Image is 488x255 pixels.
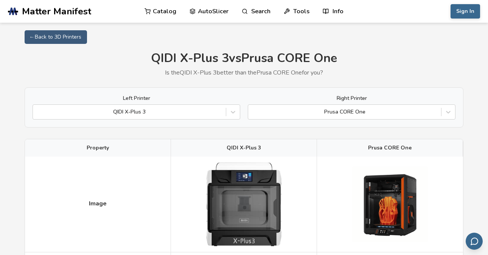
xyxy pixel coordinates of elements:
[227,145,261,151] span: QIDI X-Plus 3
[248,95,455,101] label: Right Printer
[368,145,412,151] span: Prusa CORE One
[87,145,109,151] span: Property
[466,233,483,250] button: Send feedback via email
[25,30,87,44] a: ← Back to 3D Printers
[25,51,463,65] h1: QIDI X-Plus 3 vs Prusa CORE One
[252,109,253,115] input: Prusa CORE One
[33,95,240,101] label: Left Printer
[352,166,428,242] img: Prusa CORE One
[206,162,282,246] img: QIDI X-Plus 3
[37,109,38,115] input: QIDI X-Plus 3
[22,6,91,17] span: Matter Manifest
[89,200,107,207] span: Image
[451,4,480,19] button: Sign In
[25,69,463,76] p: Is the QIDI X-Plus 3 better than the Prusa CORE One for you?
